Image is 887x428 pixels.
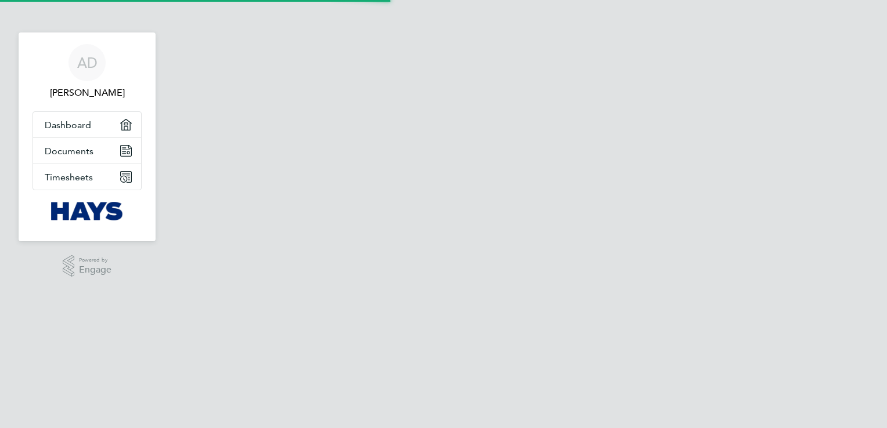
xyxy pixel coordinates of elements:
[79,255,111,265] span: Powered by
[79,265,111,275] span: Engage
[51,202,124,220] img: hays-logo-retina.png
[63,255,112,277] a: Powered byEngage
[77,55,98,70] span: AD
[33,44,142,100] a: AD[PERSON_NAME]
[33,112,141,137] a: Dashboard
[45,146,93,157] span: Documents
[33,164,141,190] a: Timesheets
[45,172,93,183] span: Timesheets
[19,32,156,241] nav: Main navigation
[33,86,142,100] span: Aasiya Dudha
[33,138,141,164] a: Documents
[45,119,91,130] span: Dashboard
[33,202,142,220] a: Go to home page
